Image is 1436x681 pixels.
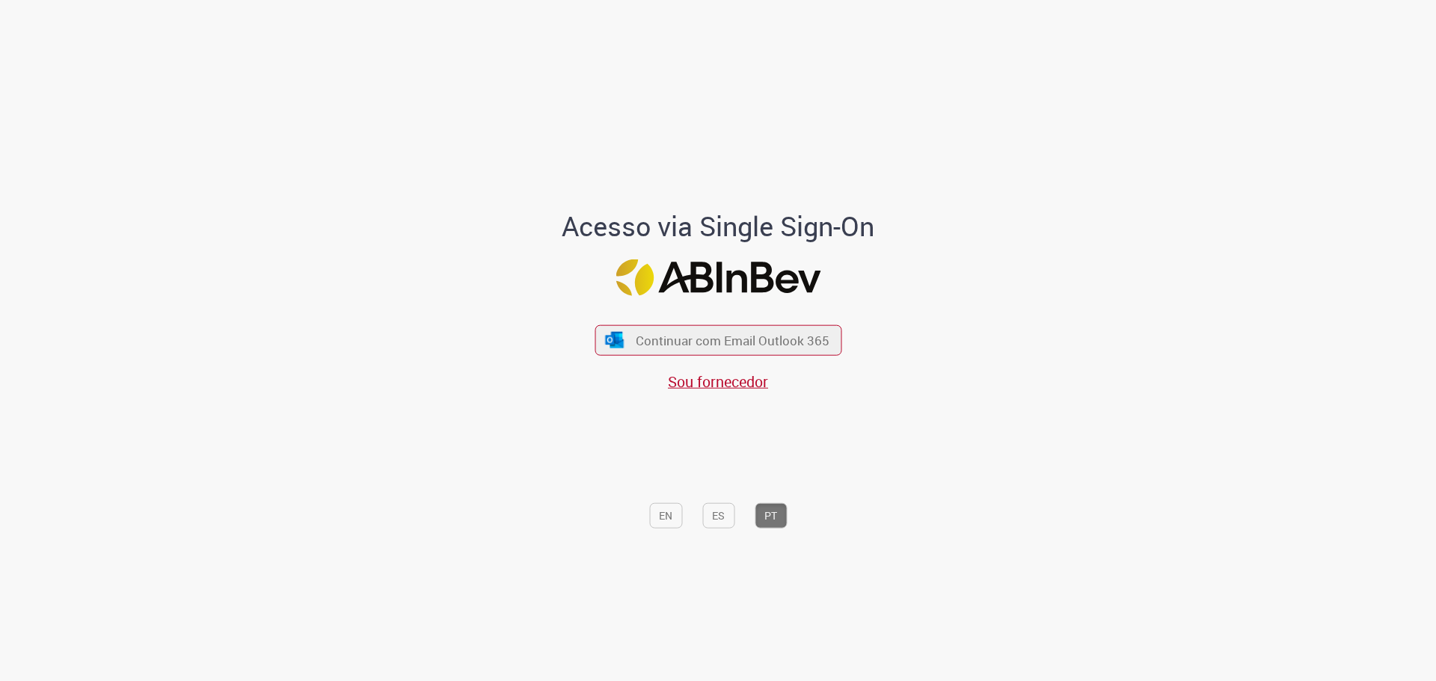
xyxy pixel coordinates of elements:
img: ícone Azure/Microsoft 360 [604,332,625,348]
button: EN [649,502,682,528]
button: ícone Azure/Microsoft 360 Continuar com Email Outlook 365 [595,324,841,355]
span: Continuar com Email Outlook 365 [636,332,829,349]
button: PT [755,502,787,528]
a: Sou fornecedor [668,372,768,392]
h1: Acesso via Single Sign-On [511,212,926,241]
button: ES [702,502,734,528]
img: Logo ABInBev [616,259,820,295]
